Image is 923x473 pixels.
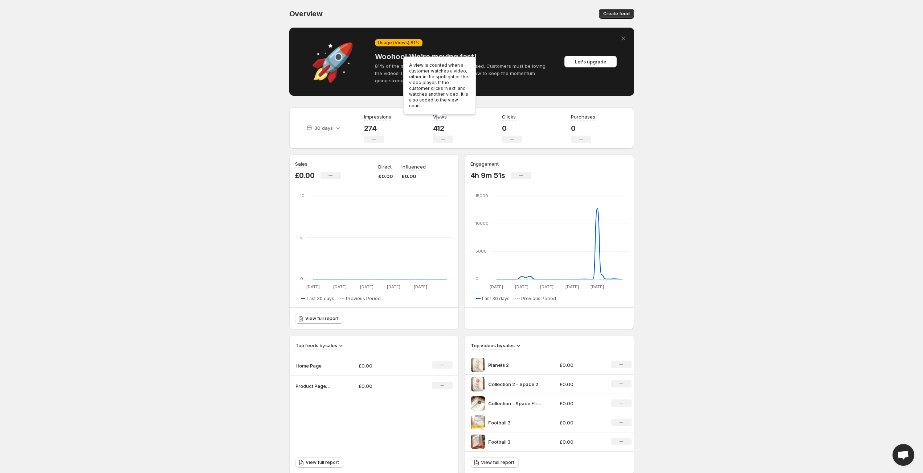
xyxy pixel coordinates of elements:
h3: Impressions [364,113,391,120]
text: 0 [475,276,478,281]
span: Create feed [603,11,630,17]
h3: Clicks [502,113,516,120]
span: Previous Period [521,296,556,302]
text: 5 [300,235,303,240]
text: [DATE] [515,284,528,289]
a: View full report [471,457,519,468]
p: £0.00 [560,400,603,407]
p: Collection - Space Flicking [488,400,543,407]
text: [DATE] [565,284,579,289]
span: Overview [289,9,323,18]
img: Planets 2 [471,358,485,372]
text: [DATE] [360,284,373,289]
p: £0.00 [378,173,393,180]
a: View full report [295,314,343,324]
p: 412 [433,124,453,133]
p: Product Pages - All [295,382,332,390]
p: £0.00 [560,419,603,426]
p: 30 days [314,124,333,132]
h3: Engagement [470,160,499,167]
p: Influenced [401,163,426,170]
text: 0 [300,276,303,281]
text: [DATE] [306,284,319,289]
p: Football 3 [488,438,543,445]
p: 4h 9m 51s [470,171,505,180]
img: Football 3 [471,435,485,449]
text: [DATE] [591,284,604,289]
p: Football 3 [488,419,543,426]
text: 5000 [475,249,487,254]
p: 81% of the monthly views quota is already used. Customers must be loving the videos! Let's upgrad... [375,62,548,84]
text: 10 [300,193,305,198]
text: [DATE] [413,284,427,289]
span: View full report [481,460,514,465]
span: Previous Period [346,296,381,302]
h3: Top videos by sales [471,342,515,349]
span: View full report [306,460,339,465]
p: Direct [378,163,392,170]
h3: Sales [295,160,307,167]
text: [DATE] [387,284,400,289]
p: Home Page [295,362,332,369]
p: £0.00 [560,361,603,369]
button: Let's upgrade [564,56,617,67]
p: 0 [571,124,595,133]
h3: Purchases [571,113,595,120]
p: £0.00 [359,382,410,390]
button: Create feed [599,9,634,19]
p: £0.00 [560,381,603,388]
text: [DATE] [490,284,503,289]
p: £0.00 [401,173,426,180]
button: Dismiss alert [618,33,628,43]
p: 274 [364,124,391,133]
span: View full report [305,316,339,321]
p: £0.00 [295,171,315,180]
p: Planets 2 [488,361,543,369]
text: [DATE] [333,284,346,289]
span: Last 30 days [482,296,510,302]
span: Let's upgrade [575,58,606,65]
a: View full report [295,457,343,468]
text: [DATE] [540,284,554,289]
p: Collection 2 - Space 2 [488,381,543,388]
text: 10000 [475,221,489,226]
img: Collection - Space Flicking [471,396,485,411]
p: £0.00 [560,438,603,445]
img: Collection 2 - Space 2 [471,377,485,391]
div: 🚀 [297,58,369,65]
p: £0.00 [359,362,410,369]
img: Football 3 [471,415,485,430]
div: Open chat [893,444,914,466]
h4: Woohoo! We're moving fast! [375,52,548,61]
p: 0 [502,124,522,133]
h3: Top feeds by sales [295,342,337,349]
text: 15000 [475,193,488,198]
span: Last 30 days [307,296,334,302]
div: Usage (Views): 81 % [375,39,422,46]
